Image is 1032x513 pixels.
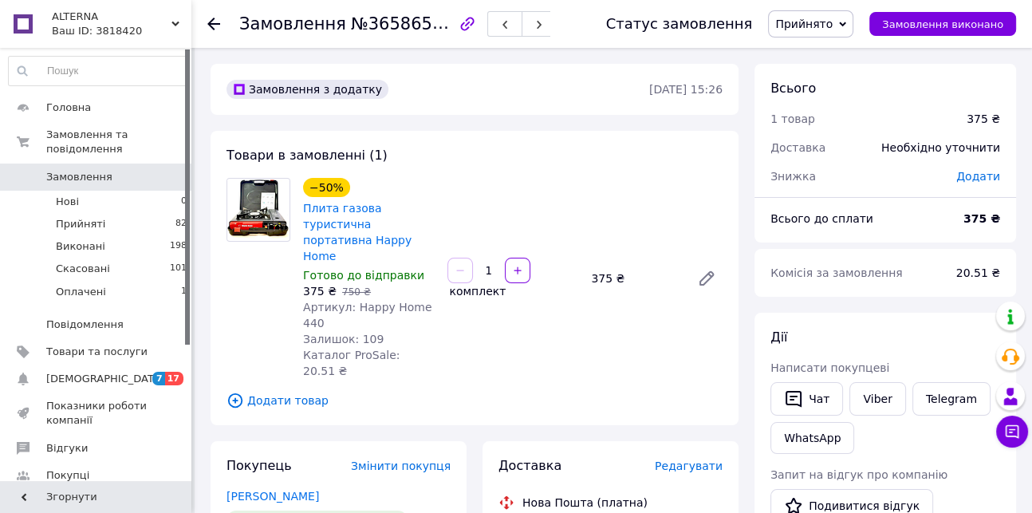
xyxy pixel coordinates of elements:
[46,345,148,359] span: Товари та послуги
[46,372,164,386] span: [DEMOGRAPHIC_DATA]
[882,18,1003,30] span: Замовлення виконано
[342,286,371,298] span: 750 ₴
[181,195,187,209] span: 0
[770,422,854,454] a: WhatsApp
[956,170,1000,183] span: Додати
[303,301,432,330] span: Артикул: Happy Home 440
[52,10,171,24] span: ALTERNA
[46,318,124,332] span: Повідомлення
[181,285,187,299] span: 1
[226,490,319,503] a: [PERSON_NAME]
[303,349,400,377] span: Каталог ProSale: 20.51 ₴
[869,12,1016,36] button: Замовлення виконано
[303,178,350,197] div: −50%
[872,130,1010,165] div: Необхідно уточнити
[165,372,183,385] span: 17
[655,460,723,472] span: Редагувати
[46,441,88,456] span: Відгуки
[227,180,290,239] img: Плита газова туристична портативна Happy Home
[170,239,187,254] span: 198
[770,212,873,225] span: Всього до сплати
[518,495,652,511] div: Нова Пошта (платна)
[770,81,816,96] span: Всього
[691,262,723,294] a: Редагувати
[498,458,561,473] span: Доставка
[239,14,346,34] span: Замовлення
[303,202,412,262] a: Плита газова туристична портативна Happy Home
[963,212,1000,225] b: 375 ₴
[770,361,889,374] span: Написати покупцеві
[446,283,508,299] div: комплект
[170,262,187,276] span: 101
[770,112,815,125] span: 1 товар
[226,458,292,473] span: Покупець
[46,128,191,156] span: Замовлення та повідомлення
[56,217,105,231] span: Прийняті
[226,392,723,409] span: Додати товар
[849,382,905,416] a: Viber
[56,262,110,276] span: Скасовані
[56,285,106,299] span: Оплачені
[351,14,464,34] span: №365865148
[52,24,191,38] div: Ваш ID: 3818420
[606,16,753,32] div: Статус замовлення
[770,468,947,481] span: Запит на відгук про компанію
[649,83,723,96] time: [DATE] 15:26
[996,416,1028,448] button: Чат з покупцем
[226,148,388,163] span: Товари в замовленні (1)
[770,141,825,154] span: Доставка
[770,382,843,416] button: Чат
[46,468,89,483] span: Покупці
[967,111,1000,127] div: 375 ₴
[585,267,684,290] div: 375 ₴
[303,333,384,345] span: Залишок: 109
[303,269,424,282] span: Готово до відправки
[912,382,991,416] a: Telegram
[46,101,91,115] span: Головна
[56,195,79,209] span: Нові
[46,170,112,184] span: Замовлення
[351,460,451,472] span: Змінити покупця
[956,266,1000,279] span: 20.51 ₴
[56,239,105,254] span: Виконані
[226,80,388,99] div: Замовлення з додатку
[46,399,148,428] span: Показники роботи компанії
[770,170,816,183] span: Знижка
[770,266,903,279] span: Комісія за замовлення
[9,57,187,85] input: Пошук
[152,372,165,385] span: 7
[207,16,220,32] div: Повернутися назад
[770,330,787,345] span: Дії
[775,18,833,30] span: Прийнято
[175,217,187,231] span: 82
[303,285,337,298] span: 375 ₴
